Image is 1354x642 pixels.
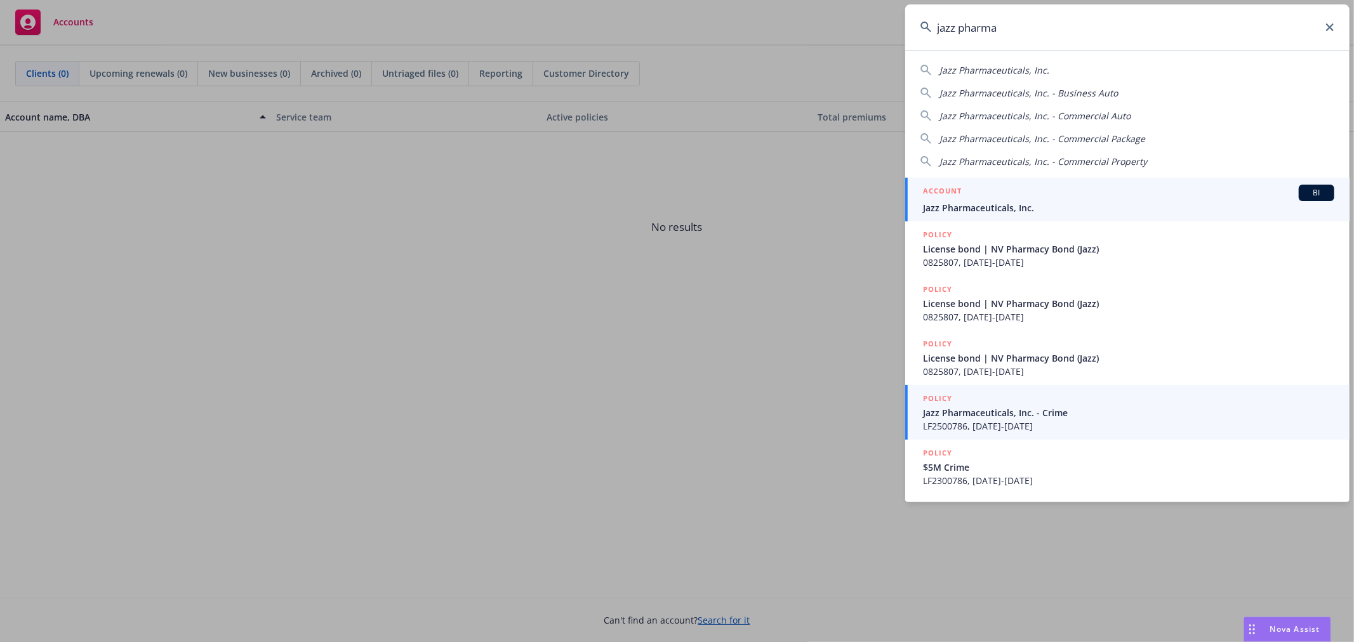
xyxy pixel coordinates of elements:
[905,276,1350,331] a: POLICYLicense bond | NV Pharmacy Bond (Jazz)0825807, [DATE]-[DATE]
[939,155,1147,167] span: Jazz Pharmaceuticals, Inc. - Commercial Property
[923,351,1334,365] span: License bond | NV Pharmacy Bond (Jazz)
[939,133,1145,145] span: Jazz Pharmaceuticals, Inc. - Commercial Package
[923,337,952,350] h5: POLICY
[923,201,1334,214] span: Jazz Pharmaceuticals, Inc.
[905,440,1350,494] a: POLICY$5M CrimeLF2300786, [DATE]-[DATE]
[923,406,1334,419] span: Jazz Pharmaceuticals, Inc. - Crime
[923,474,1334,487] span: LF2300786, [DATE]-[DATE]
[923,283,952,296] h5: POLICY
[905,178,1350,221] a: ACCOUNTBIJazz Pharmaceuticals, Inc.
[923,392,952,405] h5: POLICY
[905,4,1350,50] input: Search...
[923,185,962,200] h5: ACCOUNT
[923,419,1334,433] span: LF2500786, [DATE]-[DATE]
[939,110,1131,122] span: Jazz Pharmaceuticals, Inc. - Commercial Auto
[923,228,952,241] h5: POLICY
[923,365,1334,378] span: 0825807, [DATE]-[DATE]
[923,297,1334,310] span: License bond | NV Pharmacy Bond (Jazz)
[905,385,1350,440] a: POLICYJazz Pharmaceuticals, Inc. - CrimeLF2500786, [DATE]-[DATE]
[1304,187,1329,199] span: BI
[923,310,1334,324] span: 0825807, [DATE]-[DATE]
[923,461,1334,474] span: $5M Crime
[923,242,1334,256] span: License bond | NV Pharmacy Bond (Jazz)
[1270,624,1320,634] span: Nova Assist
[939,64,1049,76] span: Jazz Pharmaceuticals, Inc.
[905,221,1350,276] a: POLICYLicense bond | NV Pharmacy Bond (Jazz)0825807, [DATE]-[DATE]
[1244,617,1260,641] div: Drag to move
[923,256,1334,269] span: 0825807, [DATE]-[DATE]
[1244,617,1331,642] button: Nova Assist
[939,87,1118,99] span: Jazz Pharmaceuticals, Inc. - Business Auto
[923,447,952,459] h5: POLICY
[905,331,1350,385] a: POLICYLicense bond | NV Pharmacy Bond (Jazz)0825807, [DATE]-[DATE]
